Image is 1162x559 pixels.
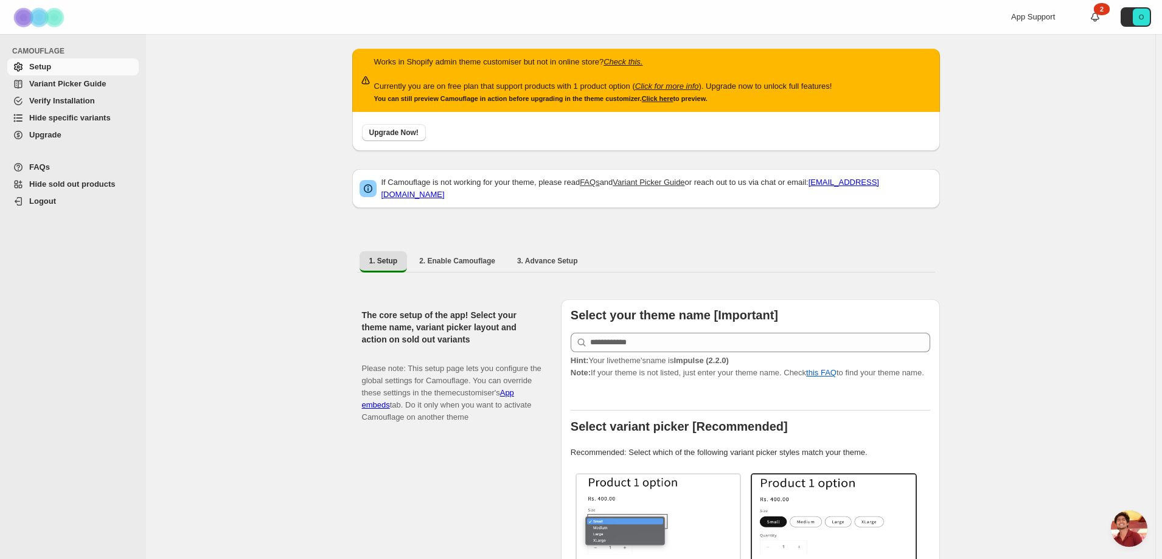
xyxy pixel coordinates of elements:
span: CAMOUFLAGE [12,46,140,56]
text: O [1139,13,1144,21]
p: Currently you are on free plan that support products with 1 product option ( ). Upgrade now to un... [374,80,832,92]
b: Select your theme name [Important] [571,308,778,322]
strong: Hint: [571,356,589,365]
p: Works in Shopify admin theme customiser but not in online store? [374,56,832,68]
span: App Support [1011,12,1055,21]
span: Upgrade [29,130,61,139]
a: this FAQ [806,368,837,377]
strong: Impulse (2.2.0) [673,356,728,365]
a: Variant Picker Guide [7,75,139,92]
a: Hide specific variants [7,109,139,127]
span: Variant Picker Guide [29,79,106,88]
a: FAQs [580,178,600,187]
span: Hide sold out products [29,179,116,189]
div: 2 [1094,3,1110,15]
img: Camouflage [10,1,71,34]
a: Setup [7,58,139,75]
span: Hide specific variants [29,113,111,122]
p: If Camouflage is not working for your theme, please read and or reach out to us via chat or email: [381,176,933,201]
span: Logout [29,196,56,206]
a: Click here [642,95,673,102]
span: 1. Setup [369,256,398,266]
span: Verify Installation [29,96,95,105]
a: Upgrade [7,127,139,144]
span: FAQs [29,162,50,172]
a: Click for more info [635,82,699,91]
p: Recommended: Select which of the following variant picker styles match your theme. [571,446,930,459]
a: FAQs [7,159,139,176]
span: Your live theme's name is [571,356,729,365]
small: You can still preview Camouflage in action before upgrading in the theme customizer. to preview. [374,95,708,102]
h2: The core setup of the app! Select your theme name, variant picker layout and action on sold out v... [362,309,541,345]
a: 2 [1089,11,1101,23]
button: Upgrade Now! [362,124,426,141]
strong: Note: [571,368,591,377]
p: Please note: This setup page lets you configure the global settings for Camouflage. You can overr... [362,350,541,423]
span: Avatar with initials O [1133,9,1150,26]
button: Avatar with initials O [1121,7,1151,27]
a: Hide sold out products [7,176,139,193]
a: Check this. [604,57,642,66]
span: Setup [29,62,51,71]
b: Select variant picker [Recommended] [571,420,788,433]
div: Open chat [1111,510,1147,547]
a: Logout [7,193,139,210]
a: Verify Installation [7,92,139,109]
span: 2. Enable Camouflage [419,256,495,266]
span: Upgrade Now! [369,128,419,137]
p: If your theme is not listed, just enter your theme name. Check to find your theme name. [571,355,930,379]
a: Variant Picker Guide [613,178,684,187]
span: 3. Advance Setup [517,256,578,266]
